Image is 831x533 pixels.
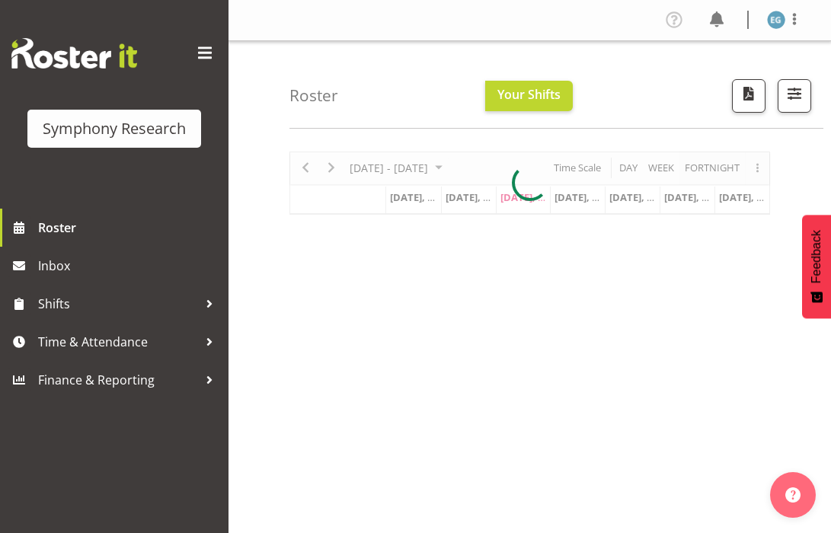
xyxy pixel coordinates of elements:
[810,230,823,283] span: Feedback
[38,216,221,239] span: Roster
[778,79,811,113] button: Filter Shifts
[289,87,338,104] h4: Roster
[732,79,765,113] button: Download a PDF of the roster according to the set date range.
[485,81,573,111] button: Your Shifts
[767,11,785,29] img: evelyn-gray1866.jpg
[785,487,801,503] img: help-xxl-2.png
[38,369,198,391] span: Finance & Reporting
[38,330,198,353] span: Time & Attendance
[11,38,137,69] img: Rosterit website logo
[802,215,831,318] button: Feedback - Show survey
[38,292,198,315] span: Shifts
[43,117,186,140] div: Symphony Research
[38,254,221,277] span: Inbox
[497,86,561,103] span: Your Shifts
